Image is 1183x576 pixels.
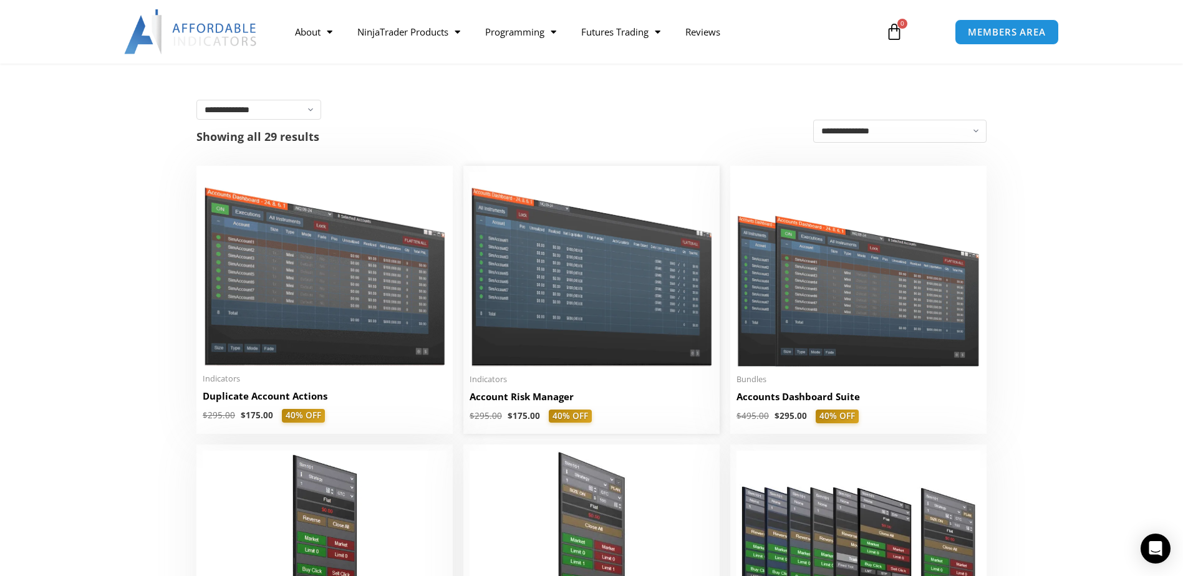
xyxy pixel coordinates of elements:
span: 0 [897,19,907,29]
p: Showing all 29 results [196,131,319,142]
img: Duplicate Account Actions [203,172,447,366]
span: $ [203,410,208,421]
img: Account Risk Manager [470,172,713,366]
bdi: 175.00 [508,410,540,421]
a: Reviews [673,17,733,46]
span: 40% OFF [282,409,325,423]
span: MEMBERS AREA [968,27,1046,37]
img: Accounts Dashboard Suite [736,172,980,367]
a: 0 [867,14,922,50]
span: 40% OFF [816,410,859,423]
bdi: 295.00 [775,410,807,421]
span: $ [775,410,780,421]
select: Shop order [813,120,987,143]
img: LogoAI | Affordable Indicators – NinjaTrader [124,9,258,54]
span: $ [508,410,513,421]
a: Programming [473,17,569,46]
span: $ [241,410,246,421]
span: Indicators [203,373,447,384]
bdi: 295.00 [470,410,502,421]
h2: Accounts Dashboard Suite [736,390,980,403]
a: Account Risk Manager [470,390,713,410]
a: About [282,17,345,46]
a: Accounts Dashboard Suite [736,390,980,410]
a: NinjaTrader Products [345,17,473,46]
span: Bundles [736,374,980,385]
span: 40% OFF [549,410,592,423]
a: Duplicate Account Actions [203,390,447,409]
div: Open Intercom Messenger [1141,534,1171,564]
h2: Account Risk Manager [470,390,713,403]
bdi: 175.00 [241,410,273,421]
span: Indicators [470,374,713,385]
a: MEMBERS AREA [955,19,1059,45]
bdi: 495.00 [736,410,769,421]
span: $ [470,410,475,421]
bdi: 295.00 [203,410,235,421]
span: $ [736,410,741,421]
h2: Duplicate Account Actions [203,390,447,403]
a: Futures Trading [569,17,673,46]
nav: Menu [282,17,871,46]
